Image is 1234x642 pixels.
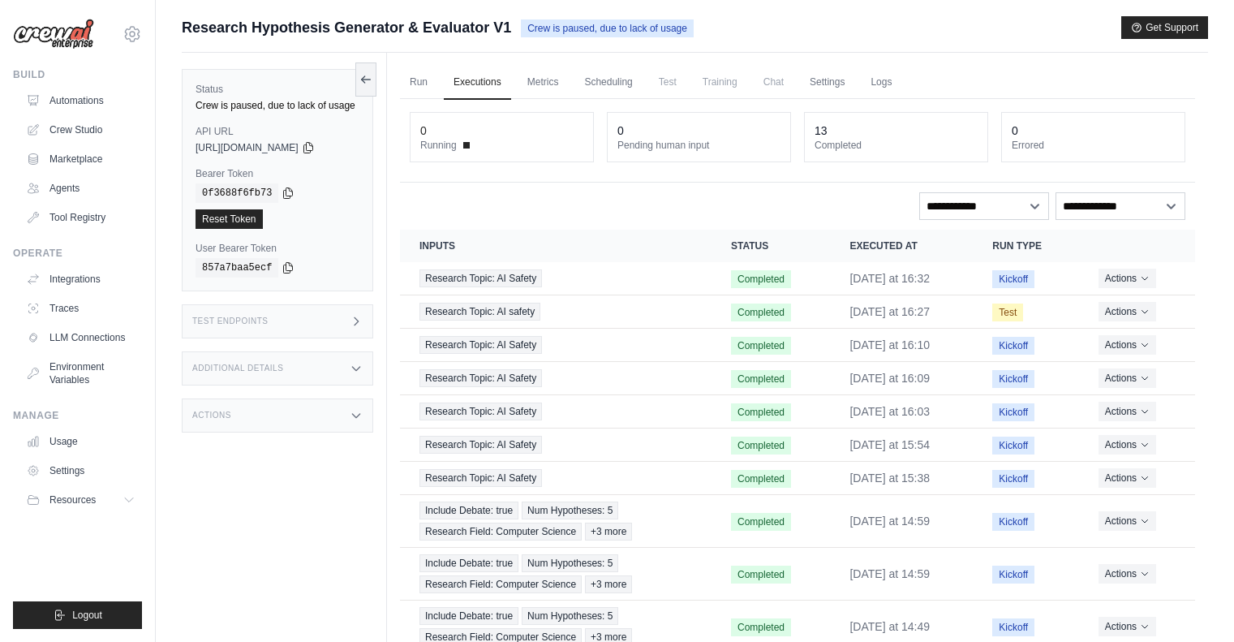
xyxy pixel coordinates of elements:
[419,554,518,572] span: Include Debate: true
[49,493,96,506] span: Resources
[521,19,694,37] span: Crew is paused, due to lack of usage
[693,66,747,98] span: Training is not available until the deployment is complete
[849,405,930,418] time: August 23, 2025 at 16:03 PDT
[849,272,930,285] time: August 23, 2025 at 16:32 PDT
[192,364,283,373] h3: Additional Details
[731,270,791,288] span: Completed
[196,125,359,138] label: API URL
[419,469,542,487] span: Research Topic: AI Safety
[992,618,1034,636] span: Kickoff
[992,370,1034,388] span: Kickoff
[196,183,278,203] code: 0f3688f6fb73
[13,409,142,422] div: Manage
[518,66,569,100] a: Metrics
[419,369,542,387] span: Research Topic: AI Safety
[1012,139,1175,152] dt: Errored
[800,66,854,100] a: Settings
[522,554,618,572] span: Num Hypotheses: 5
[1099,468,1156,488] button: Actions for execution
[1099,335,1156,355] button: Actions for execution
[992,403,1034,421] span: Kickoff
[861,66,901,100] a: Logs
[419,575,582,593] span: Research Field: Computer Science
[419,436,542,454] span: Research Topic: AI Safety
[419,303,692,321] a: View execution details for Research Topic
[830,230,973,262] th: Executed at
[1099,402,1156,421] button: Actions for execution
[419,607,518,625] span: Include Debate: true
[849,472,930,485] time: August 23, 2025 at 15:38 PDT
[731,566,791,584] span: Completed
[1099,617,1156,636] button: Actions for execution
[992,337,1034,355] span: Kickoff
[196,83,359,96] label: Status
[419,269,692,287] a: View execution details for Research Topic
[419,369,692,387] a: View execution details for Research Topic
[849,567,930,580] time: August 23, 2025 at 14:59 PDT
[196,99,359,112] div: Crew is paused, due to lack of usage
[849,620,930,633] time: August 23, 2025 at 14:49 PDT
[992,437,1034,455] span: Kickoff
[522,607,618,625] span: Num Hypotheses: 5
[849,515,930,528] time: August 23, 2025 at 14:59 PDT
[419,403,542,420] span: Research Topic: AI Safety
[196,167,359,180] label: Bearer Token
[849,372,930,385] time: August 23, 2025 at 16:09 PDT
[419,523,582,541] span: Research Field: Computer Science
[19,88,142,114] a: Automations
[19,175,142,201] a: Agents
[1099,564,1156,584] button: Actions for execution
[731,370,791,388] span: Completed
[992,304,1023,321] span: Test
[419,403,692,420] a: View execution details for Research Topic
[1121,16,1208,39] button: Get Support
[444,66,511,100] a: Executions
[1099,435,1156,455] button: Actions for execution
[400,66,437,100] a: Run
[19,487,142,513] button: Resources
[419,336,692,354] a: View execution details for Research Topic
[19,458,142,484] a: Settings
[419,502,692,541] a: View execution details for Include Debate
[815,123,828,139] div: 13
[992,566,1034,584] span: Kickoff
[419,436,692,454] a: View execution details for Research Topic
[196,141,299,154] span: [URL][DOMAIN_NAME]
[196,209,263,229] a: Reset Token
[19,205,142,231] a: Tool Registry
[400,230,712,262] th: Inputs
[419,502,518,519] span: Include Debate: true
[196,242,359,255] label: User Bearer Token
[72,609,102,622] span: Logout
[419,336,542,354] span: Research Topic: AI Safety
[1099,302,1156,321] button: Actions for execution
[731,513,791,531] span: Completed
[973,230,1078,262] th: Run Type
[419,303,540,321] span: Research Topic: AI safety
[815,139,978,152] dt: Completed
[849,438,930,451] time: August 23, 2025 at 15:54 PDT
[754,66,793,98] span: Chat is not available until the deployment is complete
[849,338,930,351] time: August 23, 2025 at 16:10 PDT
[192,317,269,326] h3: Test Endpoints
[420,139,457,152] span: Running
[1099,269,1156,288] button: Actions for execution
[1012,123,1018,139] div: 0
[419,469,692,487] a: View execution details for Research Topic
[19,295,142,321] a: Traces
[574,66,642,100] a: Scheduling
[19,117,142,143] a: Crew Studio
[13,601,142,629] button: Logout
[731,403,791,421] span: Completed
[19,266,142,292] a: Integrations
[712,230,830,262] th: Status
[419,554,692,593] a: View execution details for Include Debate
[19,429,142,455] a: Usage
[182,16,511,39] span: Research Hypothesis Generator & Evaluator V1
[1099,511,1156,531] button: Actions for execution
[585,523,632,541] span: +3 more
[849,305,930,318] time: August 23, 2025 at 16:27 PDT
[19,325,142,351] a: LLM Connections
[731,337,791,355] span: Completed
[13,247,142,260] div: Operate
